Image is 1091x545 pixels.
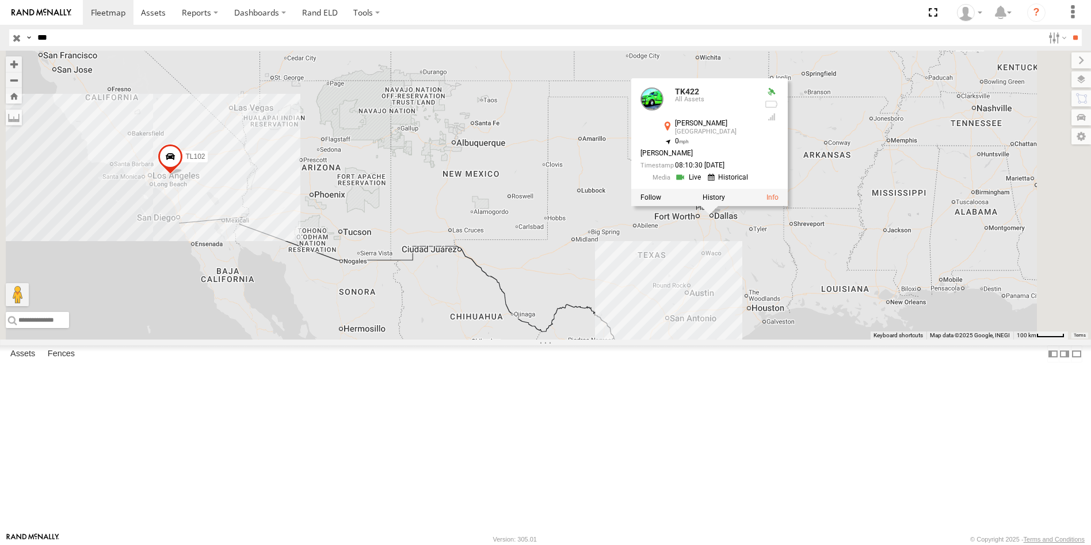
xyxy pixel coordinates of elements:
[640,87,663,110] a: View Asset Details
[185,153,205,161] span: TL102
[5,346,41,362] label: Assets
[1071,128,1091,144] label: Map Settings
[1013,331,1068,340] button: Map Scale: 100 km per 45 pixels
[766,193,779,201] a: View Asset Details
[640,150,756,157] div: [PERSON_NAME]
[1059,345,1070,362] label: Dock Summary Table to the Right
[675,120,756,127] div: [PERSON_NAME]
[675,172,704,183] a: View Live Media Streams
[6,56,22,72] button: Zoom in
[1024,536,1085,543] a: Terms and Conditions
[1044,29,1069,46] label: Search Filter Options
[493,536,537,543] div: Version: 305.01
[765,100,779,109] div: No battery health information received from this device.
[675,137,689,145] span: 0
[765,112,779,121] div: Last Event GSM Signal Strength
[970,536,1085,543] div: © Copyright 2025 -
[675,128,756,135] div: [GEOGRAPHIC_DATA]
[6,72,22,88] button: Zoom out
[6,533,59,545] a: Visit our Website
[640,193,661,201] label: Realtime tracking of Asset
[42,346,81,362] label: Fences
[703,193,725,201] label: View Asset History
[953,4,986,21] div: Norma Casillas
[1047,345,1059,362] label: Dock Summary Table to the Left
[640,162,756,170] div: Date/time of location update
[24,29,33,46] label: Search Query
[675,87,699,96] a: TK422
[873,331,923,340] button: Keyboard shortcuts
[1074,333,1086,338] a: Terms
[6,109,22,125] label: Measure
[765,87,779,97] div: Valid GPS Fix
[1027,3,1046,22] i: ?
[6,283,29,306] button: Drag Pegman onto the map to open Street View
[6,88,22,104] button: Zoom Home
[12,9,71,17] img: rand-logo.svg
[1017,332,1036,338] span: 100 km
[675,96,756,103] div: All Assets
[1071,345,1082,362] label: Hide Summary Table
[708,172,752,183] a: View Historical Media Streams
[930,332,1010,338] span: Map data ©2025 Google, INEGI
